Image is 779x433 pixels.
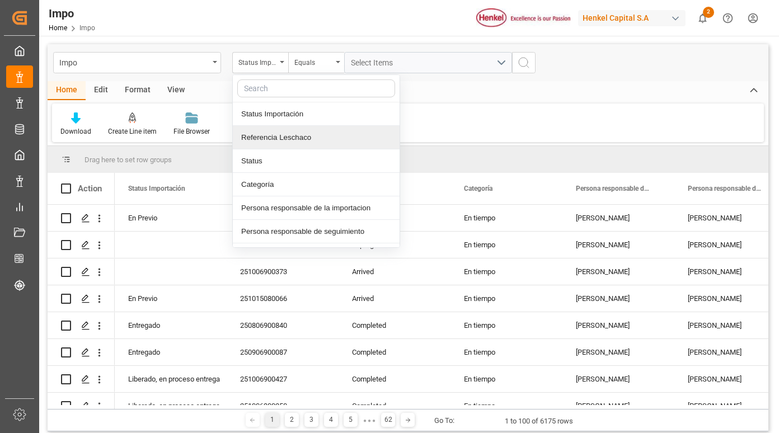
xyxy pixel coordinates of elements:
[562,258,674,285] div: [PERSON_NAME]
[265,413,279,427] div: 1
[59,55,209,69] div: Impo
[128,313,213,338] div: Entregado
[562,339,674,365] div: [PERSON_NAME]
[53,52,221,73] button: open menu
[233,243,400,267] div: Aduana de entrada
[48,205,115,232] div: Press SPACE to select this row.
[233,173,400,196] div: Categoría
[128,393,213,419] div: Liberado, en proceso entrega
[703,7,714,18] span: 2
[159,81,193,100] div: View
[116,81,159,100] div: Format
[434,415,454,426] div: Go To:
[450,312,562,338] div: En tiempo
[450,393,562,419] div: En tiempo
[450,366,562,392] div: En tiempo
[450,232,562,258] div: En tiempo
[339,312,450,338] div: Completed
[227,393,339,419] div: 251006900350
[688,185,763,192] span: Persona responsable de seguimiento
[237,79,395,97] input: Search
[450,339,562,365] div: En tiempo
[285,413,299,427] div: 2
[562,205,674,231] div: [PERSON_NAME]
[128,185,185,192] span: Status Importación
[227,339,339,365] div: 250906900087
[512,52,536,73] button: search button
[450,205,562,231] div: En tiempo
[238,55,276,68] div: Status Importación
[108,126,157,137] div: Create Line item
[48,393,115,420] div: Press SPACE to select this row.
[232,52,288,73] button: close menu
[339,339,450,365] div: Completed
[505,416,573,427] div: 1 to 100 of 6175 rows
[48,232,115,258] div: Press SPACE to select this row.
[128,286,213,312] div: En Previo
[562,312,674,338] div: [PERSON_NAME]
[715,6,740,31] button: Help Center
[86,81,116,100] div: Edit
[173,126,210,137] div: File Browser
[339,258,450,285] div: Arrived
[363,416,376,425] div: ● ● ●
[351,58,398,67] span: Select Items
[233,196,400,220] div: Persona responsable de la importacion
[48,339,115,366] div: Press SPACE to select this row.
[233,126,400,149] div: Referencia Leschaco
[339,285,450,312] div: Arrived
[128,205,213,231] div: En Previo
[562,366,674,392] div: [PERSON_NAME]
[294,55,332,68] div: Equals
[288,52,344,73] button: open menu
[476,8,570,28] img: Henkel%20logo.jpg_1689854090.jpg
[48,258,115,285] div: Press SPACE to select this row.
[227,258,339,285] div: 251006900373
[48,81,86,100] div: Home
[48,285,115,312] div: Press SPACE to select this row.
[128,366,213,392] div: Liberado, en proceso entrega
[464,185,492,192] span: Categoría
[324,413,338,427] div: 4
[578,7,690,29] button: Henkel Capital S.A
[339,393,450,419] div: Completed
[227,312,339,338] div: 250806900840
[562,232,674,258] div: [PERSON_NAME]
[304,413,318,427] div: 3
[48,312,115,339] div: Press SPACE to select this row.
[48,366,115,393] div: Press SPACE to select this row.
[578,10,686,26] div: Henkel Capital S.A
[85,156,172,164] span: Drag here to set row groups
[227,366,339,392] div: 251006900427
[233,220,400,243] div: Persona responsable de seguimiento
[60,126,91,137] div: Download
[128,340,213,365] div: Entregado
[227,285,339,312] div: 251015080066
[344,413,358,427] div: 5
[562,393,674,419] div: [PERSON_NAME]
[562,285,674,312] div: [PERSON_NAME]
[227,205,339,231] div: 251006900481
[339,366,450,392] div: Completed
[78,183,102,194] div: Action
[344,52,512,73] button: open menu
[450,285,562,312] div: En tiempo
[233,102,400,126] div: Status Importación
[450,258,562,285] div: En tiempo
[381,413,395,427] div: 62
[49,24,67,32] a: Home
[49,5,95,22] div: Impo
[690,6,715,31] button: show 2 new notifications
[233,149,400,173] div: Status
[576,185,651,192] span: Persona responsable de la importacion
